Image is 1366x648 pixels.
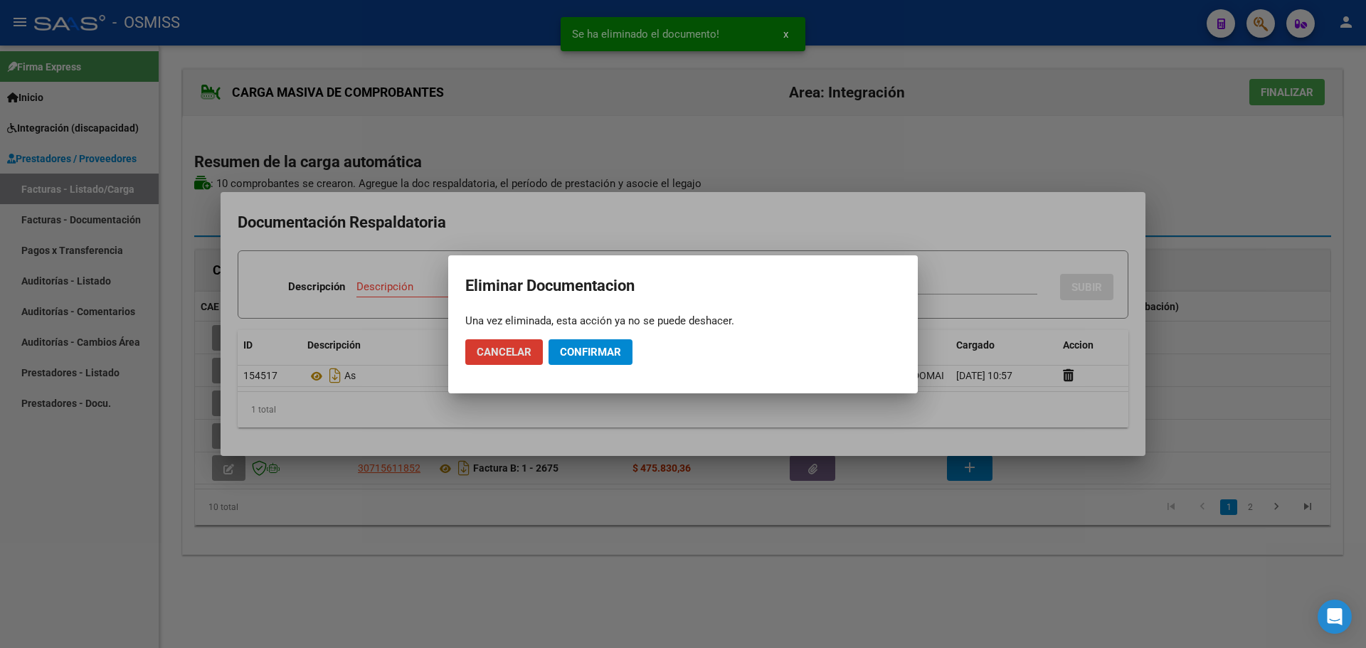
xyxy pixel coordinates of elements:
span: Cancelar [477,346,531,358]
div: Una vez eliminada, esta acción ya no se puede deshacer. [465,314,901,328]
button: Confirmar [549,339,632,365]
div: Open Intercom Messenger [1318,600,1352,634]
h2: Eliminar Documentacion [465,272,901,299]
span: Confirmar [560,346,621,358]
button: Cancelar [465,339,543,365]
